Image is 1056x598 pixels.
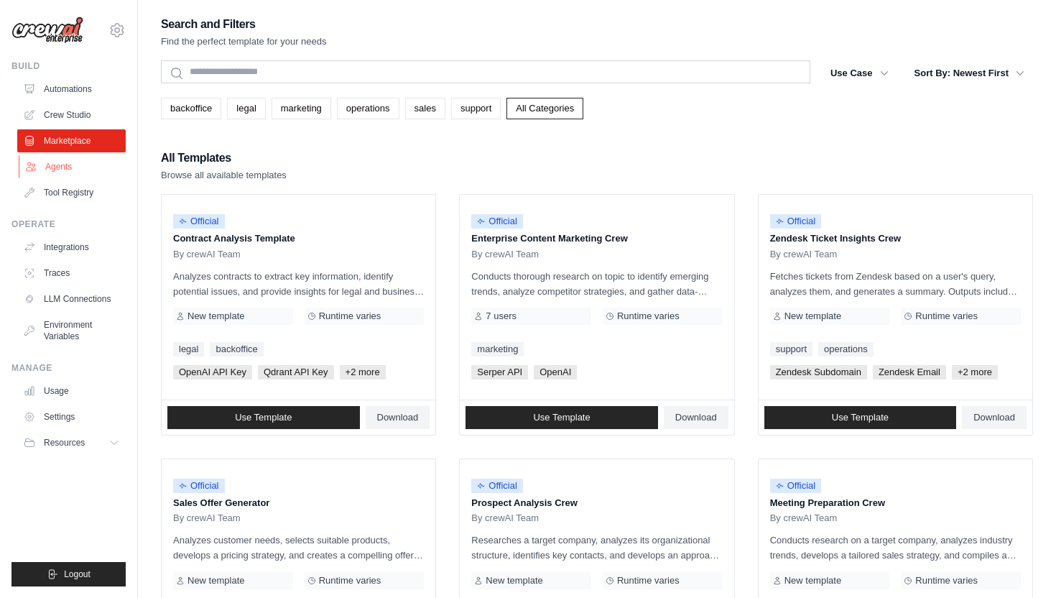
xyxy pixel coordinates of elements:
span: Official [173,479,225,493]
span: New template [486,575,542,586]
a: Download [366,406,430,429]
p: Zendesk Ticket Insights Crew [770,231,1021,246]
p: Analyzes customer needs, selects suitable products, develops a pricing strategy, and creates a co... [173,533,424,563]
p: Conducts research on a target company, analyzes industry trends, develops a tailored sales strate... [770,533,1021,563]
p: Analyzes contracts to extract key information, identify potential issues, and provide insights fo... [173,269,424,299]
a: Use Template [466,406,658,429]
a: sales [405,98,445,119]
p: Fetches tickets from Zendesk based on a user's query, analyzes them, and generates a summary. Out... [770,269,1021,299]
span: Runtime varies [319,575,381,586]
a: Marketplace [17,129,126,152]
button: Sort By: Newest First [906,60,1033,86]
a: Use Template [167,406,360,429]
a: LLM Connections [17,287,126,310]
a: Agents [19,155,127,178]
a: Usage [17,379,126,402]
a: Download [962,406,1027,429]
span: New template [187,310,244,322]
button: Use Case [822,60,897,86]
p: Find the perfect template for your needs [161,34,327,49]
a: All Categories [506,98,583,119]
a: Automations [17,78,126,101]
a: backoffice [161,98,221,119]
span: Logout [64,569,91,580]
span: Official [770,479,822,493]
span: By crewAI Team [471,512,539,524]
p: Conducts thorough research on topic to identify emerging trends, analyze competitor strategies, a... [471,269,722,299]
a: marketing [272,98,331,119]
span: Qdrant API Key [258,365,334,379]
span: Official [173,214,225,229]
a: Environment Variables [17,313,126,348]
a: support [770,342,812,356]
a: Tool Registry [17,181,126,204]
img: Logo [11,17,83,44]
a: support [451,98,501,119]
a: Use Template [764,406,957,429]
div: Operate [11,218,126,230]
div: Manage [11,362,126,374]
span: Download [973,412,1015,423]
span: +2 more [340,365,386,379]
span: By crewAI Team [770,249,838,260]
a: legal [173,342,204,356]
span: Runtime varies [915,310,978,322]
a: operations [337,98,399,119]
span: OpenAI API Key [173,365,252,379]
span: Runtime varies [319,310,381,322]
span: New template [784,310,841,322]
a: operations [818,342,874,356]
p: Contract Analysis Template [173,231,424,246]
span: New template [784,575,841,586]
h2: Search and Filters [161,14,327,34]
span: Resources [44,437,85,448]
a: backoffice [210,342,263,356]
p: Researches a target company, analyzes its organizational structure, identifies key contacts, and ... [471,533,722,563]
span: By crewAI Team [770,512,838,524]
span: Official [471,214,523,229]
button: Resources [17,431,126,454]
span: Use Template [533,412,590,423]
span: By crewAI Team [173,249,241,260]
span: OpenAI [534,365,577,379]
span: Official [471,479,523,493]
p: Meeting Preparation Crew [770,496,1021,510]
span: Serper API [471,365,528,379]
span: New template [187,575,244,586]
span: Runtime varies [617,310,680,322]
span: By crewAI Team [471,249,539,260]
a: marketing [471,342,524,356]
a: Crew Studio [17,103,126,126]
a: Integrations [17,236,126,259]
a: legal [227,98,265,119]
p: Browse all available templates [161,168,287,183]
a: Download [664,406,728,429]
span: By crewAI Team [173,512,241,524]
span: Use Template [832,412,889,423]
a: Settings [17,405,126,428]
span: Official [770,214,822,229]
span: Use Template [235,412,292,423]
button: Logout [11,562,126,586]
span: Download [377,412,419,423]
span: Download [675,412,717,423]
p: Enterprise Content Marketing Crew [471,231,722,246]
div: Build [11,60,126,72]
a: Traces [17,262,126,285]
span: +2 more [952,365,998,379]
span: Zendesk Subdomain [770,365,867,379]
span: 7 users [486,310,517,322]
p: Sales Offer Generator [173,496,424,510]
span: Runtime varies [617,575,680,586]
span: Zendesk Email [873,365,946,379]
h2: All Templates [161,148,287,168]
p: Prospect Analysis Crew [471,496,722,510]
span: Runtime varies [915,575,978,586]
